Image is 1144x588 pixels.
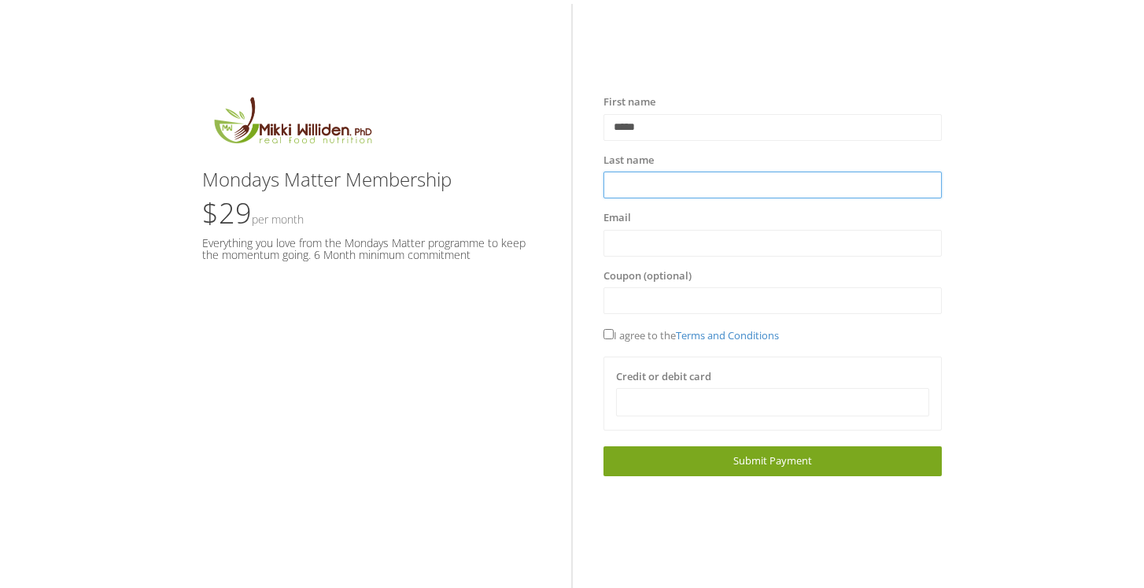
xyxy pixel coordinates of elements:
[676,328,779,342] a: Terms and Conditions
[603,446,942,475] a: Submit Payment
[603,210,631,226] label: Email
[603,153,654,168] label: Last name
[603,328,779,342] span: I agree to the
[733,453,812,468] span: Submit Payment
[202,169,541,190] h3: Mondays Matter Membership
[202,94,382,153] img: MikkiLogoMain.png
[202,237,541,261] h5: Everything you love from the Mondays Matter programme to keep the momentum going. 6 Month minimum...
[603,268,692,284] label: Coupon (optional)
[603,94,655,110] label: First name
[626,396,919,409] iframe: Secure card payment input frame
[202,194,304,232] span: $29
[616,369,711,385] label: Credit or debit card
[252,212,304,227] small: Per Month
